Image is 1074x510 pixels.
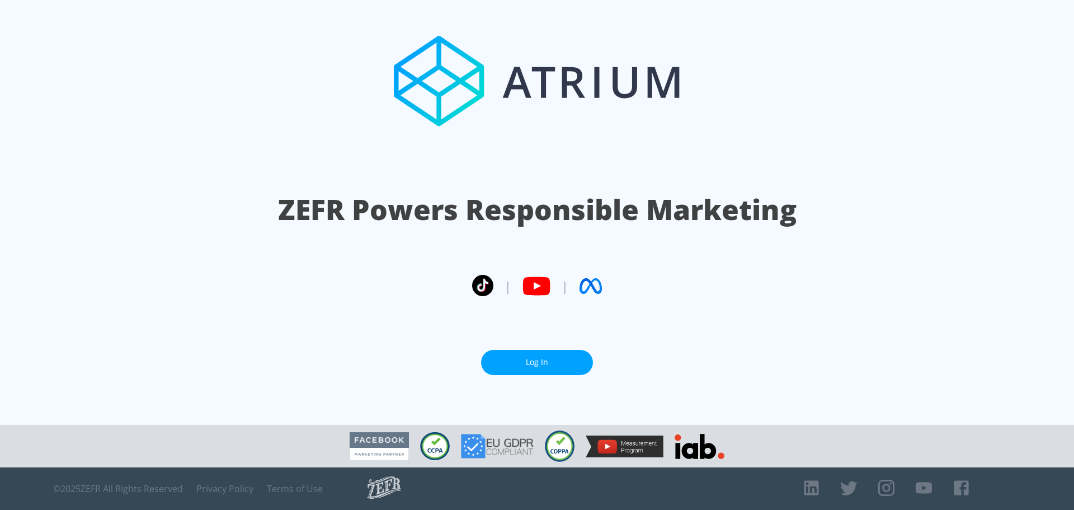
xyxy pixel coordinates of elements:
a: Log In [481,350,593,375]
span: | [562,278,568,294]
span: | [505,278,511,294]
img: GDPR Compliant [461,434,534,458]
img: COPPA Compliant [545,431,574,462]
h1: ZEFR Powers Responsible Marketing [278,190,797,229]
img: YouTube Measurement Program [586,436,663,457]
img: CCPA Compliant [420,432,450,460]
a: Terms of Use [267,483,323,494]
a: Privacy Policy [196,483,253,494]
span: © 2025 ZEFR All Rights Reserved [53,483,183,494]
img: IAB [675,434,724,459]
img: Facebook Marketing Partner [350,432,409,461]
